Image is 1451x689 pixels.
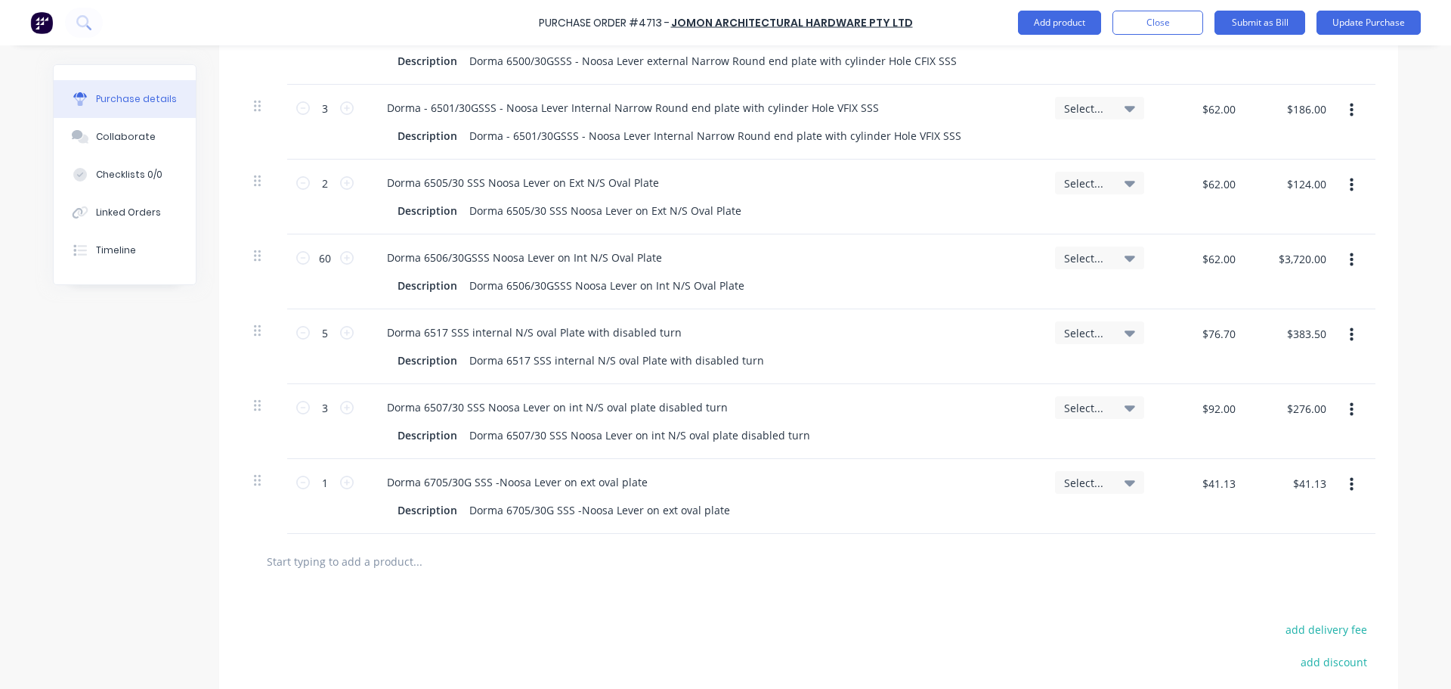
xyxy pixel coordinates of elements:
button: Purchase details [54,80,196,118]
div: Description [391,424,463,446]
div: Description [391,275,463,296]
button: Submit as Bill [1214,11,1305,35]
div: Description [391,125,463,147]
input: Start typing to add a product... [266,546,568,576]
button: Checklists 0/0 [54,156,196,194]
div: Timeline [96,244,136,257]
span: Select... [1064,325,1109,341]
div: Dorma 6505/30 SSS Noosa Lever on Ext N/S Oval Plate [463,200,747,222]
span: Select... [1064,400,1109,416]
div: Dorma 6705/30G SSS -Noosa Lever on ext oval plate [375,471,660,493]
button: Close [1112,11,1203,35]
div: Description [391,499,463,521]
span: Select... [1064,101,1109,116]
div: Description [391,200,463,222]
div: Dorma - 6501/30GSSS - Noosa Lever Internal Narrow Round end plate with cylinder Hole VFIX SSS [375,97,891,119]
button: Add product [1018,11,1101,35]
div: Dorma 6517 SSS internal N/S oval Plate with disabled turn [375,321,694,343]
div: Dorma 6507/30 SSS Noosa Lever on int N/S oval plate disabled turn [375,396,740,418]
div: Dorma 6705/30G SSS -Noosa Lever on ext oval plate [463,499,736,521]
div: Purchase Order #4713 - [539,15,670,31]
button: add discount [1292,652,1375,672]
div: Collaborate [96,130,156,144]
img: Factory [30,11,53,34]
a: Jomon Architectural Hardware Pty Ltd [671,15,913,30]
button: Linked Orders [54,194,196,231]
div: Dorma 6505/30 SSS Noosa Lever on Ext N/S Oval Plate [375,172,671,194]
span: Select... [1064,175,1109,191]
div: Checklists 0/0 [96,168,162,182]
button: add delivery fee [1276,619,1375,639]
div: Description [391,349,463,371]
div: Dorma 6500/30GSSS - Noosa Lever external Narrow Round end plate with cylinder Hole CFIX SSS [463,50,963,72]
button: Timeline [54,231,196,269]
div: Linked Orders [96,206,161,219]
div: Description [391,50,463,72]
div: Dorma 6517 SSS internal N/S oval Plate with disabled turn [463,349,770,371]
div: Dorma 6507/30 SSS Noosa Lever on int N/S oval plate disabled turn [463,424,816,446]
button: Update Purchase [1316,11,1421,35]
button: Collaborate [54,118,196,156]
div: Purchase details [96,92,177,106]
div: Dorma 6506/30GSSS Noosa Lever on Int N/S Oval Plate [463,275,750,296]
div: Dorma - 6501/30GSSS - Noosa Lever Internal Narrow Round end plate with cylinder Hole VFIX SSS [463,125,967,147]
span: Select... [1064,250,1109,266]
span: Select... [1064,475,1109,491]
div: Dorma 6506/30GSSS Noosa Lever on Int N/S Oval Plate [375,247,674,268]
